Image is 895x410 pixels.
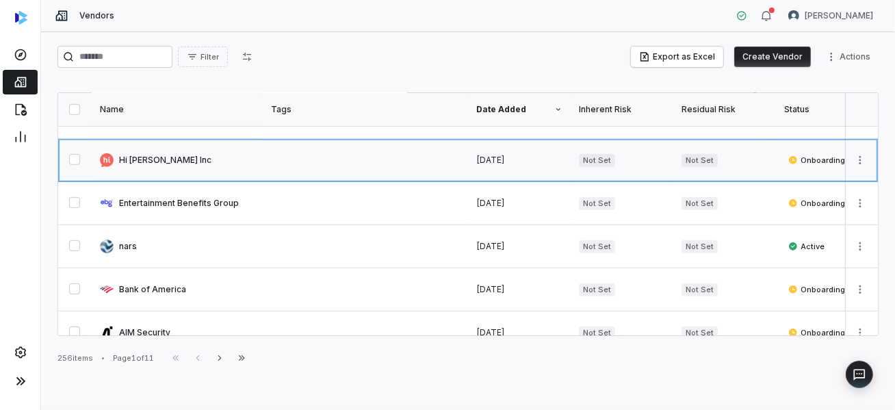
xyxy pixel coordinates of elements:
span: Not Set [682,283,718,296]
button: Export as Excel [631,47,723,67]
span: Not Set [579,197,615,210]
img: Anita Ritter avatar [788,10,799,21]
span: Not Set [682,154,718,167]
span: [DATE] [476,284,505,294]
button: More actions [849,279,871,300]
span: Not Set [579,240,615,253]
button: More actions [849,322,871,343]
span: Onboarding [788,198,845,209]
button: More actions [849,193,871,214]
div: Tags [271,104,460,115]
span: Not Set [579,154,615,167]
span: [DATE] [476,241,505,251]
span: Not Set [682,326,718,339]
span: Onboarding [788,284,845,295]
span: [DATE] [476,155,505,165]
span: Not Set [579,326,615,339]
span: Vendors [79,10,114,21]
span: Onboarding [788,327,845,338]
span: Active [788,241,825,252]
span: Onboarding [788,155,845,166]
img: svg%3e [15,11,27,25]
span: [PERSON_NAME] [805,10,873,21]
div: Residual Risk [682,104,768,115]
span: [DATE] [476,198,505,208]
span: Filter [200,52,219,62]
div: • [101,353,105,363]
span: [DATE] [476,327,505,337]
div: Inherent Risk [579,104,665,115]
button: Filter [178,47,228,67]
div: Date Added [476,104,562,115]
span: Not Set [682,197,718,210]
span: Not Set [682,240,718,253]
div: 256 items [57,353,93,363]
span: Not Set [579,283,615,296]
button: More actions [822,47,879,67]
div: Name [100,104,255,115]
button: More actions [849,150,871,170]
button: Anita Ritter avatar[PERSON_NAME] [780,5,881,26]
div: Status [784,104,870,115]
button: Create Vendor [734,47,811,67]
div: Page 1 of 11 [113,353,154,363]
button: More actions [849,236,871,257]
